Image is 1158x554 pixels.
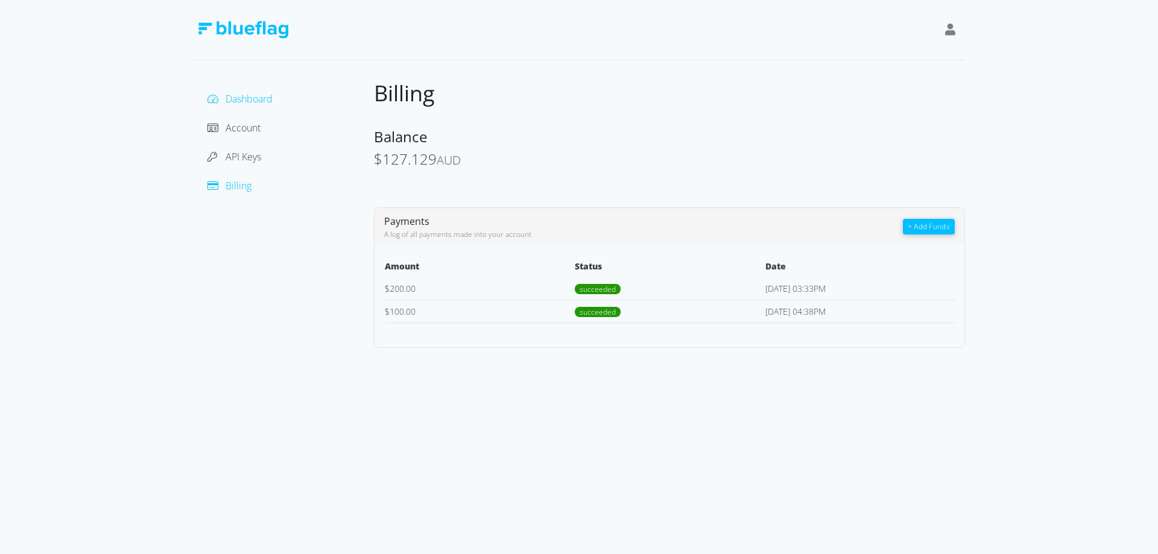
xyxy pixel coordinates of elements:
[374,78,435,108] span: Billing
[374,127,427,146] span: Balance
[384,229,903,240] div: A log of all payments made into your account
[226,92,273,105] span: Dashboard
[384,259,574,277] th: Amount
[765,277,955,300] td: [DATE] 03:33PM
[437,152,461,168] span: AUD
[207,179,252,192] a: Billing
[903,219,955,235] button: + Add Funds
[226,179,252,192] span: Billing
[374,149,382,169] span: $
[207,121,261,134] a: Account
[575,307,621,317] span: succeeded
[207,92,273,105] a: Dashboard
[384,277,574,300] td: 200.00
[385,283,390,294] span: $
[765,259,955,277] th: Date
[574,259,764,277] th: Status
[384,300,574,323] td: 100.00
[226,121,261,134] span: Account
[198,21,288,39] img: Blue Flag Logo
[226,150,261,163] span: API Keys
[385,306,390,317] span: $
[207,150,261,163] a: API Keys
[765,300,955,323] td: [DATE] 04:38PM
[575,284,621,294] span: succeeded
[382,149,437,169] span: 127.129
[384,215,429,228] span: Payments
